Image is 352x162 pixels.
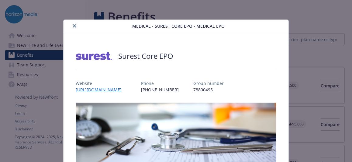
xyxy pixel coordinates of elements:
[141,80,179,86] p: Phone
[76,87,126,93] a: [URL][DOMAIN_NAME]
[71,22,78,30] button: close
[132,23,225,29] span: Medical - Surest Core EPO - Medical EPO
[141,86,179,93] p: [PHONE_NUMBER]
[193,86,224,93] p: 78800495
[76,80,126,86] p: Website
[76,47,112,65] img: Surest
[193,80,224,86] p: Group number
[118,51,173,61] h2: Surest Core EPO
